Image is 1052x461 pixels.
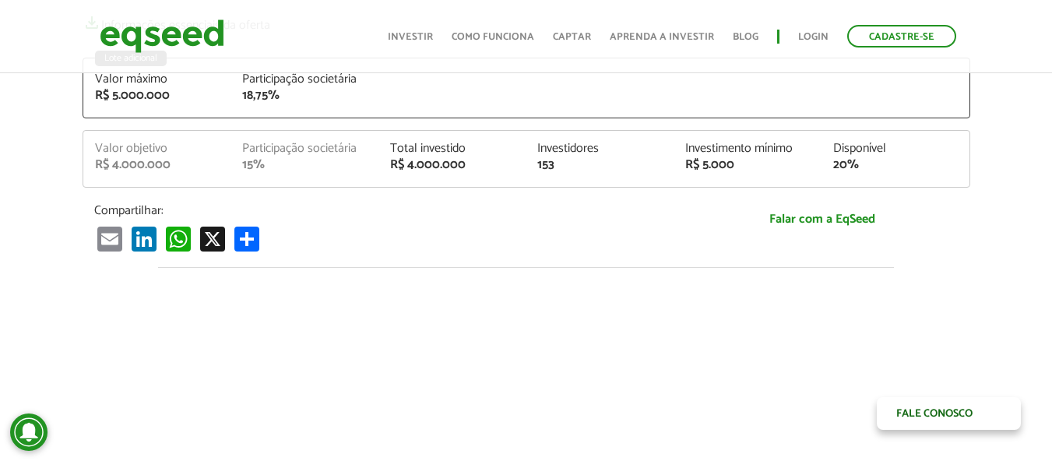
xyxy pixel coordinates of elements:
[242,90,367,102] div: 18,75%
[231,226,262,252] a: Compartilhar
[128,226,160,252] a: LinkedIn
[95,159,220,171] div: R$ 4.000.000
[390,143,515,155] div: Total investido
[833,143,958,155] div: Disponível
[163,226,194,252] a: WhatsApp
[94,203,663,218] p: Compartilhar:
[100,16,224,57] img: EqSeed
[242,159,367,171] div: 15%
[877,397,1021,430] a: Fale conosco
[388,32,433,42] a: Investir
[242,143,367,155] div: Participação societária
[847,25,956,48] a: Cadastre-se
[686,203,959,235] a: Falar com a EqSeed
[685,159,810,171] div: R$ 5.000
[95,90,220,102] div: R$ 5.000.000
[798,32,829,42] a: Login
[94,226,125,252] a: Email
[242,73,367,86] div: Participação societária
[95,73,220,86] div: Valor máximo
[537,143,662,155] div: Investidores
[197,226,228,252] a: X
[95,143,220,155] div: Valor objetivo
[537,159,662,171] div: 153
[452,32,534,42] a: Como funciona
[610,32,714,42] a: Aprenda a investir
[685,143,810,155] div: Investimento mínimo
[390,159,515,171] div: R$ 4.000.000
[553,32,591,42] a: Captar
[833,159,958,171] div: 20%
[733,32,758,42] a: Blog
